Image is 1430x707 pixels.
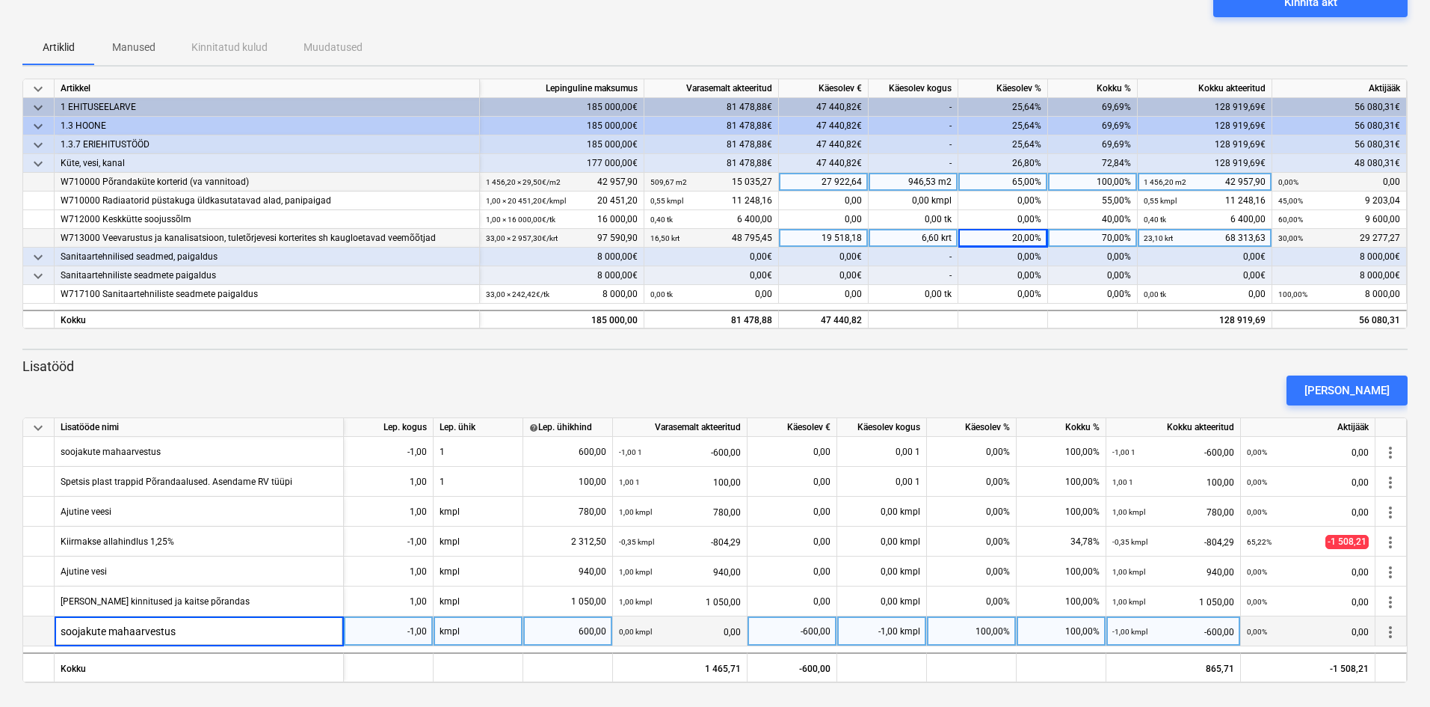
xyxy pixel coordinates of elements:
[1106,418,1241,437] div: Kokku akteeritud
[869,98,958,117] div: -
[1278,210,1400,229] div: 9 600,00
[779,98,869,117] div: 47 440,82€
[350,557,427,587] div: 1,00
[61,154,473,173] div: Küte, vesi, kanal
[480,266,644,285] div: 8 000,00€
[61,467,292,496] div: Spetsis plast trappid Põrandaalused. Asendame RV tüüpi
[644,266,779,285] div: 0,00€
[1048,266,1138,285] div: 0,00%
[1144,178,1186,186] small: 1 456,20 m2
[486,178,561,186] small: 1 456,20 × 29,50€ / m2
[480,98,644,117] div: 185 000,00€
[1048,154,1138,173] div: 72,84%
[958,248,1048,266] div: 0,00%
[869,117,958,135] div: -
[1272,248,1407,266] div: 8 000,00€
[434,557,523,587] div: kmpl
[434,418,523,437] div: Lep. ühik
[1138,266,1272,285] div: 0,00€
[529,616,606,646] div: 600,00
[644,135,779,154] div: 81 478,88€
[613,652,748,682] div: 1 465,71
[958,135,1048,154] div: 25,64%
[486,285,638,304] div: 8 000,00
[1138,135,1272,154] div: 128 919,69€
[779,117,869,135] div: 47 440,82€
[480,117,644,135] div: 185 000,00€
[1304,381,1390,400] div: [PERSON_NAME]
[1272,98,1407,117] div: 56 080,31€
[619,557,741,587] div: 940,00
[1381,504,1399,521] span: more_vert
[650,229,772,248] div: 48 795,45
[1381,474,1399,492] span: more_vert
[1112,437,1234,468] div: -600,00
[1286,376,1408,405] button: [PERSON_NAME]
[779,192,869,210] div: 0,00
[1048,285,1138,304] div: 0,00%
[1247,448,1267,456] small: 0,00%
[1048,117,1138,135] div: 69,69%
[650,197,683,205] small: 0,55 kmpl
[1278,234,1303,242] small: 30,00%
[1112,557,1234,587] div: 940,00
[1247,497,1369,527] div: 0,00
[61,437,161,466] div: soojakute mahaarvestus
[55,79,480,98] div: Artikkel
[29,155,47,173] span: keyboard_arrow_down
[1381,563,1399,581] span: more_vert
[1112,628,1147,636] small: -1,00 kmpl
[927,616,1017,646] div: 100,00%
[1247,437,1369,468] div: 0,00
[1247,538,1272,546] small: 65,22%
[753,527,830,557] div: 0,00
[350,467,427,497] div: 1,00
[350,437,427,467] div: -1,00
[1106,652,1241,682] div: 865,71
[434,497,523,527] div: kmpl
[1272,266,1407,285] div: 8 000,00€
[1278,229,1400,248] div: 29 277,27
[61,248,473,266] div: Sanitaartehnilised seadmed, paigaldus
[619,598,652,606] small: 1,00 kmpl
[1048,98,1138,117] div: 69,69%
[1241,652,1375,682] div: -1 508,21
[779,229,869,248] div: 19 518,18
[650,192,772,210] div: 11 248,16
[1272,117,1407,135] div: 56 080,31€
[779,154,869,173] div: 47 440,82€
[1278,215,1303,224] small: 60,00%
[434,437,523,467] div: 1
[350,616,427,646] div: -1,00
[29,136,47,154] span: keyboard_arrow_down
[869,173,958,192] div: 946,53 m2
[40,40,76,55] p: Artiklid
[1278,197,1303,205] small: 45,00%
[958,117,1048,135] div: 25,64%
[779,285,869,304] div: 0,00
[619,538,654,546] small: -0,35 kmpl
[529,587,606,616] div: 1 050,00
[1048,248,1138,266] div: 0,00%
[927,587,1017,616] div: 0,00%
[1112,616,1234,647] div: -600,00
[650,210,772,229] div: 6 400,00
[29,80,47,98] span: keyboard_arrow_down
[837,497,927,527] div: 0,00 kmpl
[434,527,523,557] div: kmpl
[650,178,687,186] small: 509,67 m2
[1017,467,1106,497] div: 100,00%
[927,437,1017,467] div: 0,00%
[1278,311,1400,330] div: 56 080,31
[1144,229,1266,248] div: 68 313,63
[927,418,1017,437] div: Käesolev %
[61,266,473,285] div: Sanitaartehniliste seadmete paigaldus
[958,229,1048,248] div: 20,00%
[619,628,652,636] small: 0,00 kmpl
[927,557,1017,587] div: 0,00%
[1138,79,1272,98] div: Kokku akteeritud
[650,215,673,224] small: 0,40 tk
[837,527,927,557] div: 0,00 kmpl
[1112,508,1145,516] small: 1,00 kmpl
[1017,437,1106,467] div: 100,00%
